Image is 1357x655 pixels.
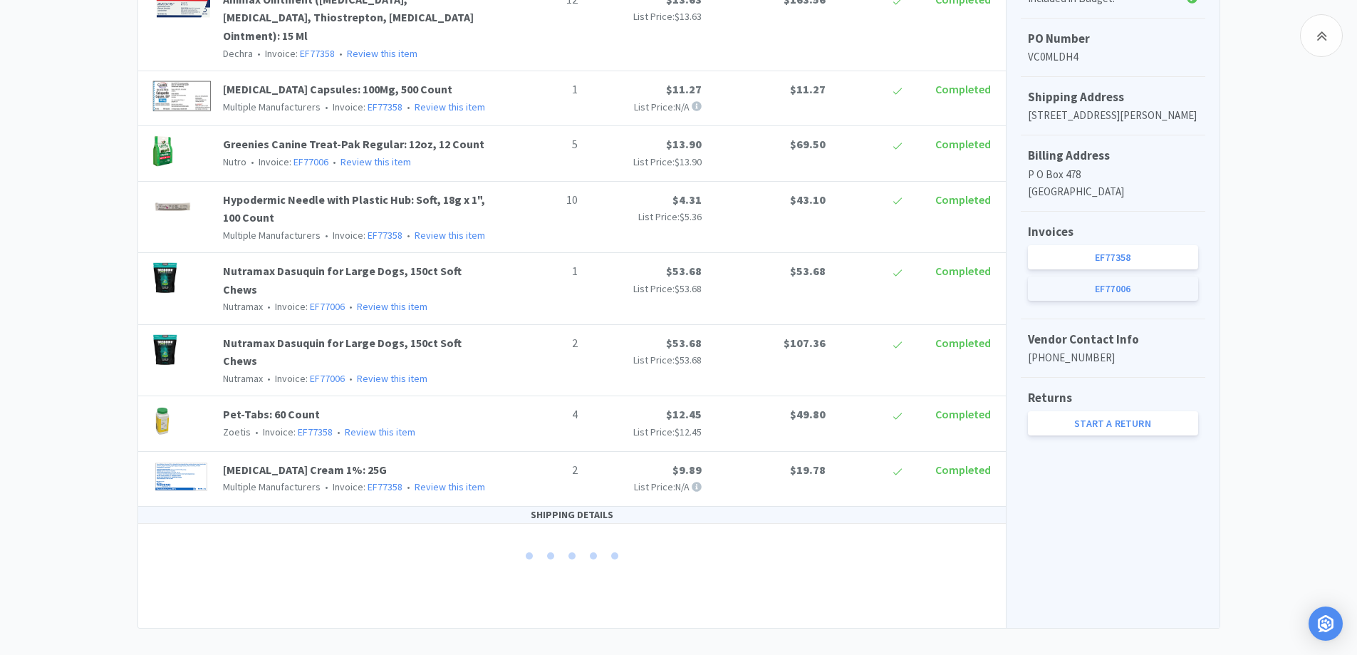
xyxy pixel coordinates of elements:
[589,99,702,115] p: List Price: N/A
[223,407,320,421] a: Pet-Tabs: 60 Count
[1028,107,1198,124] p: [STREET_ADDRESS][PERSON_NAME]
[223,47,253,60] span: Dechra
[152,406,172,437] img: 3e7e5100121f4bf4950826d9c99d6405_176638.png
[223,100,321,113] span: Multiple Manufacturers
[589,9,702,24] p: List Price:
[223,229,321,242] span: Multiple Manufacturers
[935,463,991,477] span: Completed
[223,426,251,438] span: Zoetis
[152,262,177,294] img: eba855add1f4409b8ee443ada1702b67_34822.png
[223,480,321,493] span: Multiple Manufacturers
[223,463,387,477] a: [MEDICAL_DATA] Cream 1%: 25G
[589,281,702,296] p: List Price:
[152,81,212,112] img: ae45a791aae843e493395dc472a47b7f_816269.png
[249,155,256,168] span: •
[935,407,991,421] span: Completed
[589,352,702,368] p: List Price:
[223,82,452,96] a: [MEDICAL_DATA] Capsules: 100Mg, 500 Count
[1028,183,1198,200] p: [GEOGRAPHIC_DATA]
[357,300,427,313] a: Review this item
[666,82,702,96] span: $11.27
[340,155,411,168] a: Review this item
[666,137,702,151] span: $13.90
[784,336,826,350] span: $107.36
[506,191,578,210] p: 10
[506,334,578,353] p: 2
[223,155,246,168] span: Nutro
[1028,88,1198,107] h5: Shipping Address
[321,480,402,493] span: Invoice:
[1309,607,1343,641] div: Open Intercom Messenger
[935,192,991,207] span: Completed
[1028,146,1198,165] h5: Billing Address
[321,100,402,113] span: Invoice:
[675,282,702,295] span: $53.68
[666,407,702,421] span: $12.45
[347,47,417,60] a: Review this item
[672,463,702,477] span: $9.89
[263,300,345,313] span: Invoice:
[506,406,578,424] p: 4
[323,480,331,493] span: •
[935,264,991,278] span: Completed
[790,463,826,477] span: $19.78
[935,336,991,350] span: Completed
[935,137,991,151] span: Completed
[672,192,702,207] span: $4.31
[675,155,702,168] span: $13.90
[935,82,991,96] span: Completed
[310,300,345,313] a: EF77006
[405,480,412,493] span: •
[223,192,485,225] a: Hypodermic Needle with Plastic Hub: Soft, 18g x 1", 100 Count
[680,210,702,223] span: $5.36
[263,372,345,385] span: Invoice:
[246,155,328,168] span: Invoice:
[298,426,333,438] a: EF77358
[323,100,331,113] span: •
[415,100,485,113] a: Review this item
[152,191,194,222] img: ce2e484cb1c341e9b9da15f7a8ef77e3_233789.png
[265,300,273,313] span: •
[1028,277,1198,301] a: EF77006
[589,424,702,440] p: List Price:
[251,426,333,438] span: Invoice:
[223,137,484,151] a: Greenies Canine Treat-Pak Regular: 12oz, 12 Count
[1028,29,1198,48] h5: PO Number
[293,155,328,168] a: EF77006
[1028,411,1198,435] a: Start a Return
[1028,349,1198,366] p: [PHONE_NUMBER]
[666,336,702,350] span: $53.68
[253,47,335,60] span: Invoice:
[253,426,261,438] span: •
[666,264,702,278] span: $53.68
[255,47,263,60] span: •
[368,229,402,242] a: EF77358
[790,82,826,96] span: $11.27
[300,47,335,60] a: EF77358
[675,426,702,438] span: $12.45
[265,372,273,385] span: •
[1028,330,1198,349] h5: Vendor Contact Info
[790,407,826,421] span: $49.80
[345,426,415,438] a: Review this item
[335,426,343,438] span: •
[1028,166,1198,183] p: P O Box 478
[347,300,355,313] span: •
[589,479,702,495] p: List Price: N/A
[506,135,578,154] p: 5
[589,209,702,225] p: List Price:
[790,137,826,151] span: $69.50
[506,81,578,99] p: 1
[589,154,702,170] p: List Price:
[223,300,263,313] span: Nutramax
[323,229,331,242] span: •
[368,100,402,113] a: EF77358
[405,229,412,242] span: •
[310,372,345,385] a: EF77006
[223,336,462,368] a: Nutramax Dasuquin for Large Dogs, 150ct Soft Chews
[331,155,338,168] span: •
[347,372,355,385] span: •
[790,192,826,207] span: $43.10
[152,461,210,492] img: 88ef24c51f284d46adb27ced0f45f8b6_797943.png
[506,262,578,281] p: 1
